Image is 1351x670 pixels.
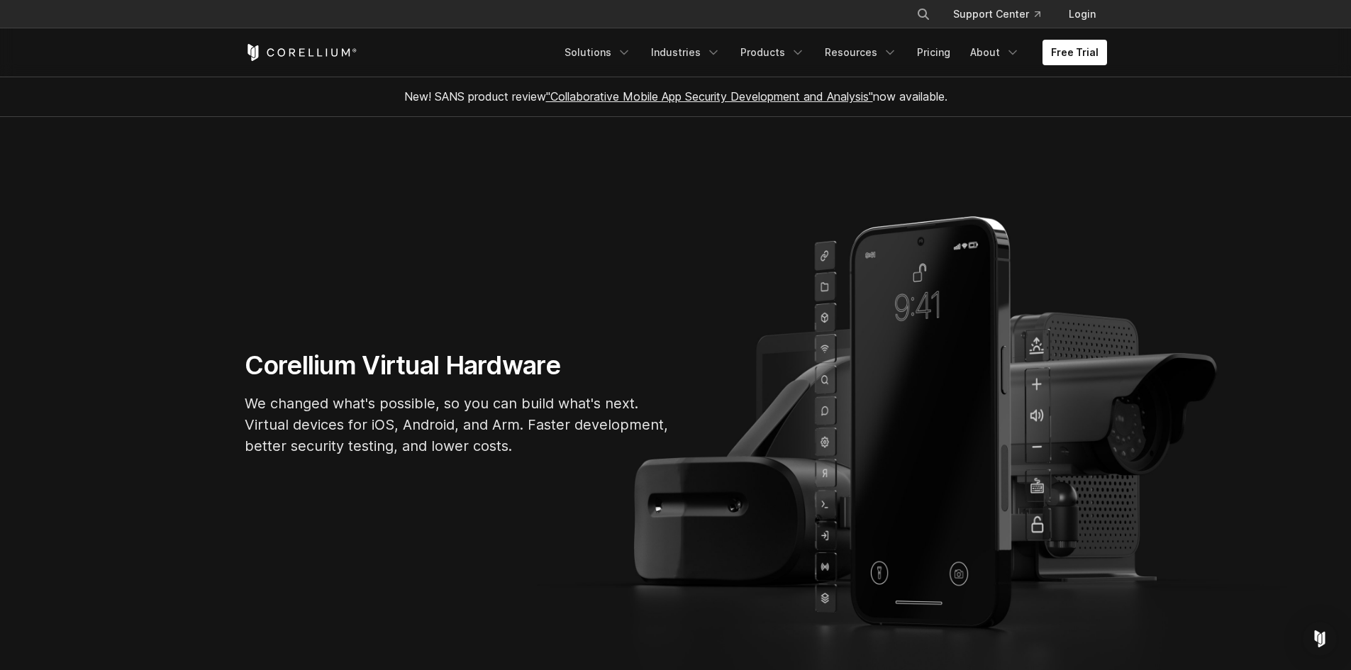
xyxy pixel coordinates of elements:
[1057,1,1107,27] a: Login
[911,1,936,27] button: Search
[962,40,1028,65] a: About
[816,40,906,65] a: Resources
[1043,40,1107,65] a: Free Trial
[942,1,1052,27] a: Support Center
[404,89,947,104] span: New! SANS product review now available.
[908,40,959,65] a: Pricing
[245,350,670,381] h1: Corellium Virtual Hardware
[245,44,357,61] a: Corellium Home
[1303,622,1337,656] div: Open Intercom Messenger
[245,393,670,457] p: We changed what's possible, so you can build what's next. Virtual devices for iOS, Android, and A...
[732,40,813,65] a: Products
[546,89,873,104] a: "Collaborative Mobile App Security Development and Analysis"
[556,40,640,65] a: Solutions
[899,1,1107,27] div: Navigation Menu
[556,40,1107,65] div: Navigation Menu
[643,40,729,65] a: Industries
